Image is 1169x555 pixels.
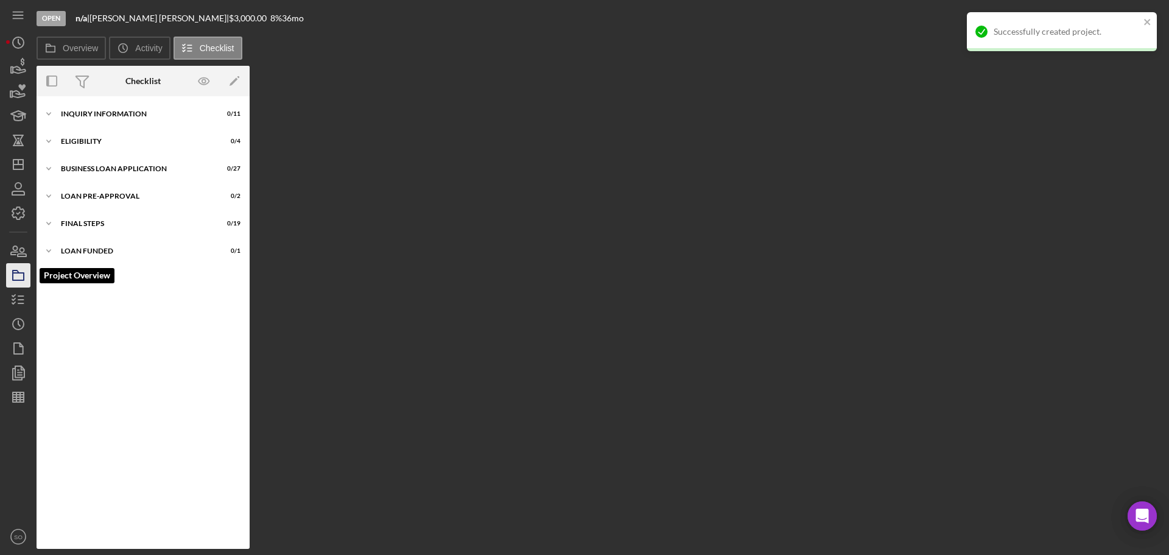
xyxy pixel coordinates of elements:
[37,37,106,60] button: Overview
[90,13,229,23] div: [PERSON_NAME] [PERSON_NAME] |
[135,43,162,53] label: Activity
[1128,501,1157,531] div: Open Intercom Messenger
[37,11,66,26] div: Open
[61,193,210,200] div: LOAN PRE-APPROVAL
[270,13,282,23] div: 8 %
[174,37,242,60] button: Checklist
[125,76,161,86] div: Checklist
[14,534,23,540] text: SO
[219,110,240,118] div: 0 / 11
[1143,17,1152,29] button: close
[61,220,210,227] div: FINAL STEPS
[200,43,234,53] label: Checklist
[75,13,90,23] div: |
[229,13,270,23] div: $3,000.00
[63,43,98,53] label: Overview
[994,27,1140,37] div: Successfully created project.
[219,247,240,255] div: 0 / 1
[282,13,304,23] div: 36 mo
[219,193,240,200] div: 0 / 2
[75,13,87,23] b: n/a
[109,37,170,60] button: Activity
[61,138,210,145] div: ELIGIBILITY
[6,525,30,549] button: SO
[219,220,240,227] div: 0 / 19
[61,110,210,118] div: INQUIRY INFORMATION
[219,138,240,145] div: 0 / 4
[61,247,210,255] div: LOAN FUNDED
[61,165,210,172] div: BUSINESS LOAN APPLICATION
[219,165,240,172] div: 0 / 27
